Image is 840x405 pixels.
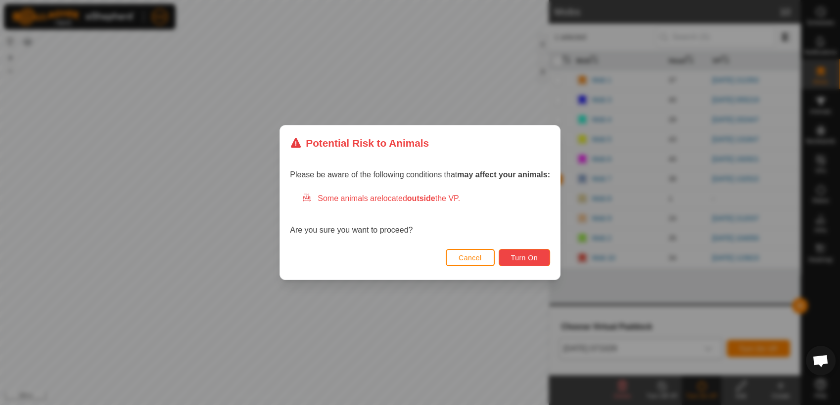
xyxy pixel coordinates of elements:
span: located the VP. [381,194,460,202]
span: Please be aware of the following conditions that [290,170,550,179]
div: Are you sure you want to proceed? [290,193,550,236]
div: Some animals are [302,193,550,204]
strong: outside [407,194,435,202]
strong: may affect your animals: [457,170,550,179]
span: Cancel [459,254,482,262]
button: Cancel [446,249,495,266]
span: Turn On [511,254,538,262]
a: Open chat [806,346,836,375]
div: Potential Risk to Animals [290,135,429,151]
button: Turn On [499,249,550,266]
